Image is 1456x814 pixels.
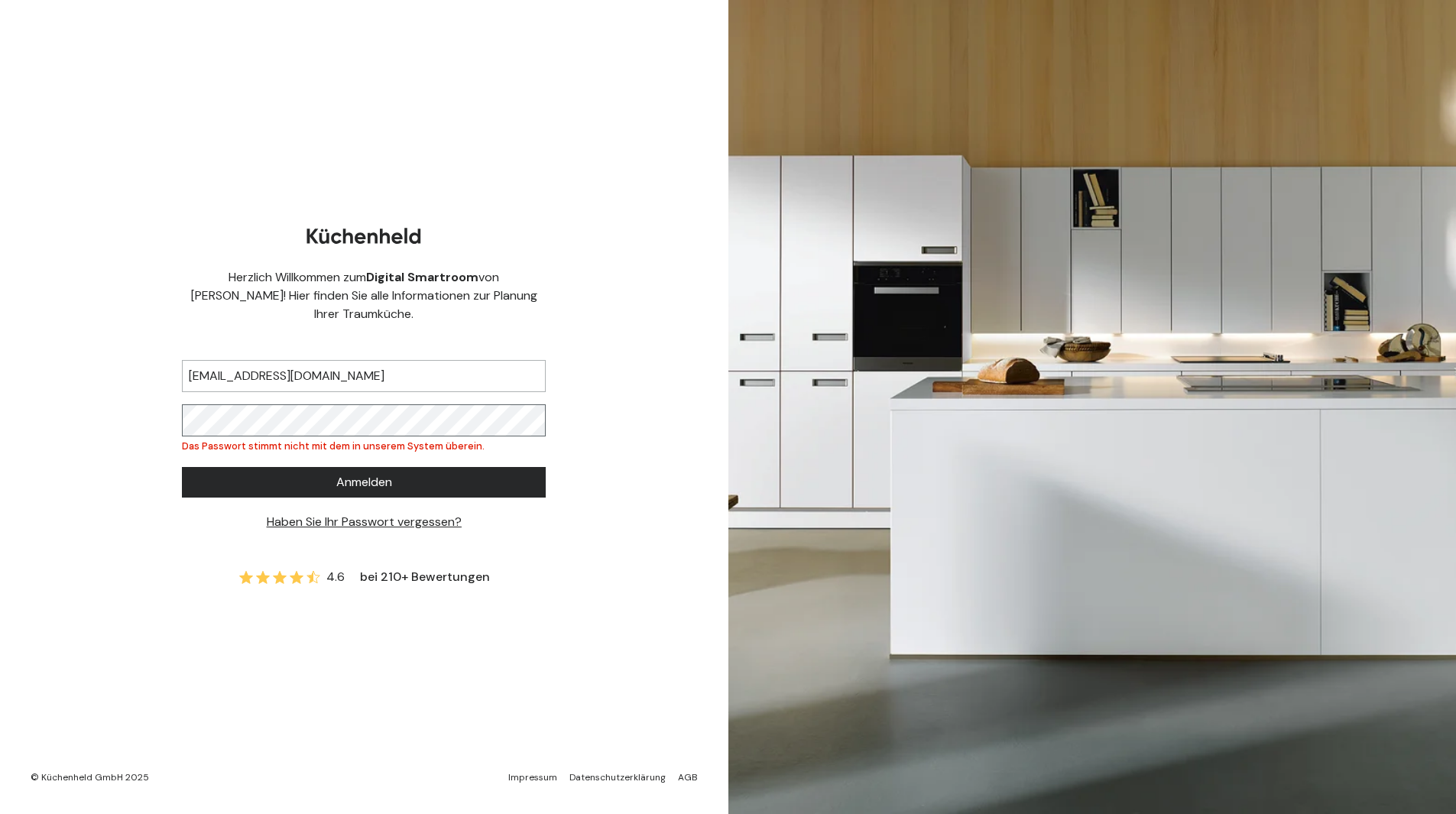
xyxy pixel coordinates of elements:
img: Kuechenheld logo [306,228,421,244]
button: Anmelden [182,467,546,498]
span: Anmelden [336,473,392,491]
div: © Küchenheld GmbH 2025 [31,771,149,783]
input: E-Mail-Adresse [182,360,546,392]
a: AGB [678,771,698,783]
a: Datenschutzerklärung [569,771,666,783]
small: Das Passwort stimmt nicht mit dem in unserem System überein. [182,439,485,452]
span: 4.6 [326,568,345,586]
span: bei 210+ Bewertungen [360,568,490,586]
b: Digital Smartroom [366,269,478,285]
a: Haben Sie Ihr Passwort vergessen? [267,514,462,530]
div: Herzlich Willkommen zum von [PERSON_NAME]! Hier finden Sie alle Informationen zur Planung Ihrer T... [182,268,546,323]
a: Impressum [508,771,557,783]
